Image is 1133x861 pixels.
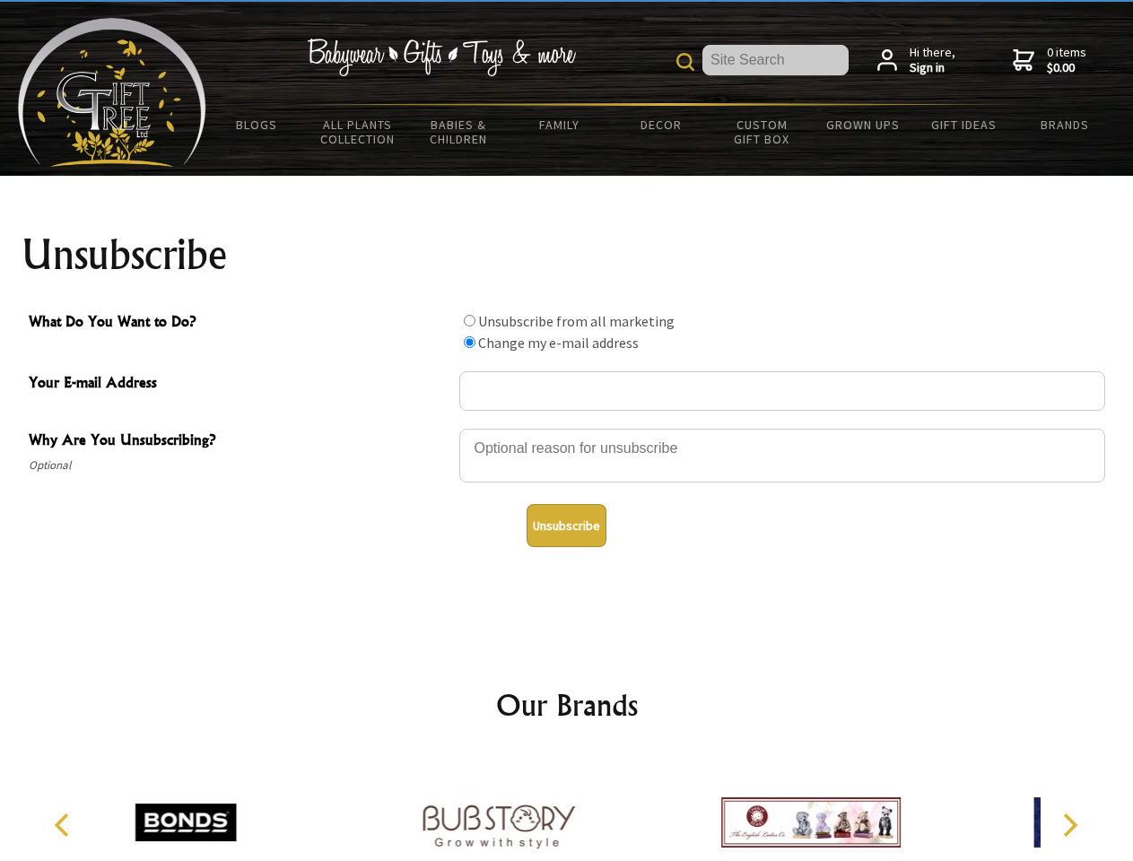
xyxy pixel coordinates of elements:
[464,336,475,348] input: What Do You Want to Do?
[36,683,1098,726] h2: Our Brands
[910,45,955,76] span: Hi there,
[702,45,849,75] input: Site Search
[45,805,84,845] button: Previous
[711,106,813,158] a: Custom Gift Box
[22,233,1112,276] h1: Unsubscribe
[812,106,913,143] a: Grown Ups
[1047,44,1086,76] span: 0 items
[1047,60,1086,76] strong: $0.00
[464,315,475,326] input: What Do You Want to Do?
[459,371,1105,411] input: Your E-mail Address
[610,106,711,143] a: Decor
[478,312,675,330] label: Unsubscribe from all marketing
[910,60,955,76] strong: Sign in
[29,310,450,336] span: What Do You Want to Do?
[510,106,611,143] a: Family
[478,334,639,352] label: Change my e-mail address
[29,371,450,397] span: Your E-mail Address
[1050,805,1089,845] button: Next
[206,106,308,143] a: BLOGS
[1015,106,1116,143] a: Brands
[307,39,576,76] img: Babywear - Gifts - Toys & more
[877,45,955,76] a: Hi there,Sign in
[18,18,206,167] img: Babyware - Gifts - Toys and more...
[676,53,694,71] img: product search
[29,455,450,476] span: Optional
[459,429,1105,483] textarea: Why Are You Unsubscribing?
[527,504,606,547] button: Unsubscribe
[408,106,510,158] a: Babies & Children
[29,429,450,455] span: Why Are You Unsubscribing?
[308,106,409,158] a: All Plants Collection
[913,106,1015,143] a: Gift Ideas
[1013,45,1086,76] a: 0 items$0.00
